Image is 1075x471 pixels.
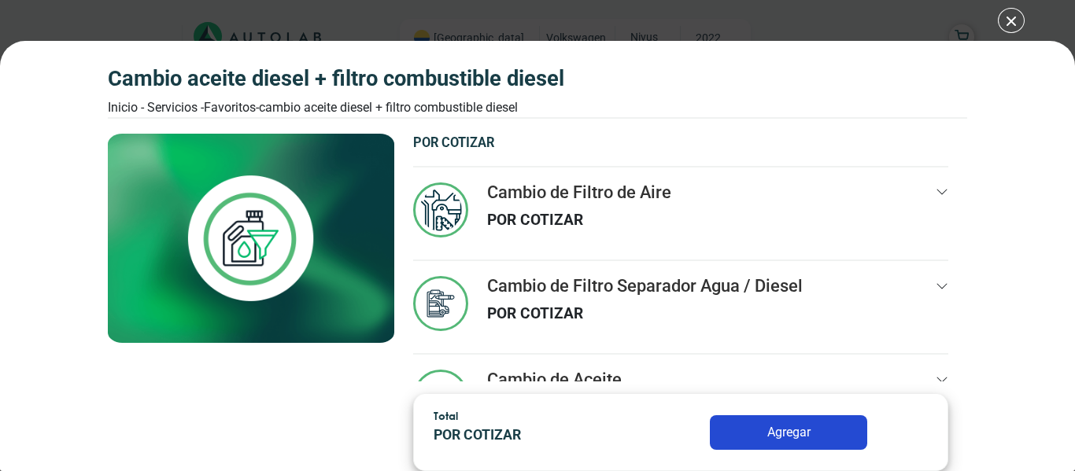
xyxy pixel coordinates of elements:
[259,100,518,115] font: CAMBIO ACEITE DIESEL + FILTRO COMBUSTIBLE DIESEL
[108,98,564,117] div: Inicio - Servicios - Favoritos -
[487,370,622,390] h3: Cambio de Aceite
[413,134,949,153] p: POR COTIZAR
[108,66,564,92] h3: CAMBIO ACEITE DIESEL + FILTRO COMBUSTIBLE DIESEL
[487,209,671,232] p: POR COTIZAR
[413,370,468,425] img: cambio_de_aceite-v3.svg
[434,425,626,446] p: POR COTIZAR
[710,415,867,450] button: Agregar
[487,182,671,203] h3: Cambio de Filtro de Aire
[487,303,803,326] p: POR COTIZAR
[413,182,468,237] img: mantenimiento_general-v3.svg
[413,276,468,331] img: default_service_icon.svg
[487,276,803,296] h3: Cambio de Filtro Separador Agua / Diesel
[434,409,458,422] span: Total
